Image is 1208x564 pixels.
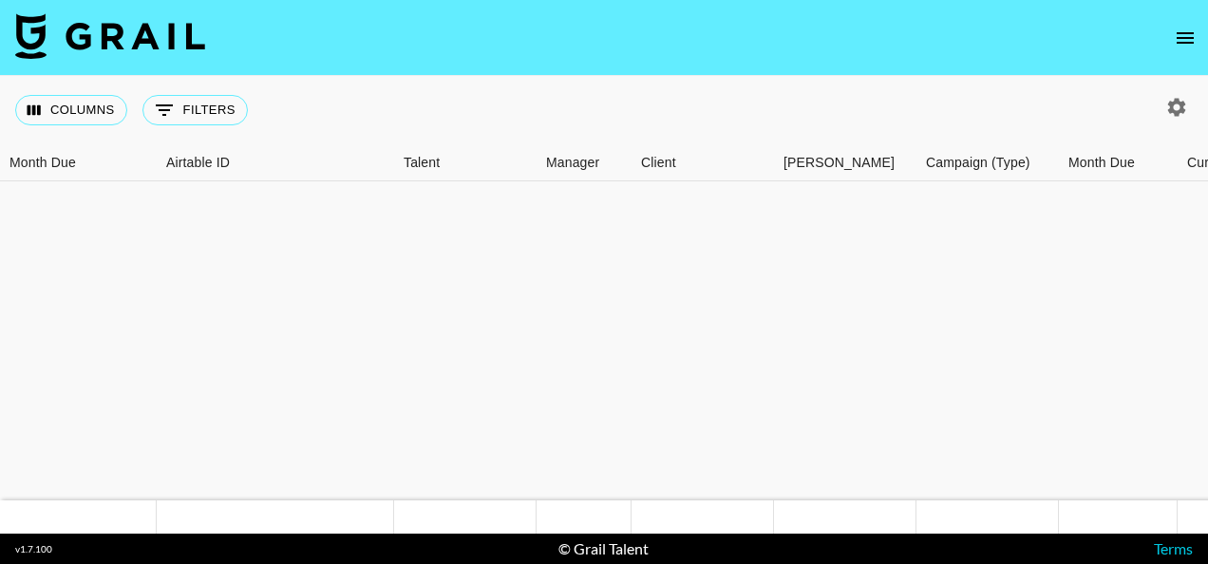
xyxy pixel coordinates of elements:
div: Month Due [1068,144,1135,181]
div: Campaign (Type) [926,144,1030,181]
div: © Grail Talent [558,539,649,558]
div: Month Due [9,144,76,181]
div: Month Due [1059,144,1178,181]
button: open drawer [1166,19,1204,57]
img: Grail Talent [15,13,205,59]
div: Campaign (Type) [916,144,1059,181]
div: Booker [774,144,916,181]
div: Manager [546,144,599,181]
div: v 1.7.100 [15,543,52,555]
div: Client [632,144,774,181]
div: Airtable ID [166,144,230,181]
div: Manager [537,144,632,181]
div: Airtable ID [157,144,394,181]
div: Talent [404,144,440,181]
a: Terms [1154,539,1193,557]
div: [PERSON_NAME] [783,144,895,181]
button: Select columns [15,95,127,125]
div: Client [641,144,676,181]
div: Talent [394,144,537,181]
button: Show filters [142,95,248,125]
